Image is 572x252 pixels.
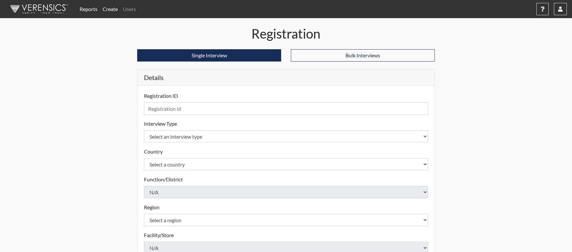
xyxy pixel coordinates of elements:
[144,203,159,211] label: Region
[137,26,435,41] h1: Registration
[144,148,163,155] label: Country
[137,70,434,86] h5: Details
[137,49,281,62] button: Single Interview
[77,3,100,16] a: Reports
[144,231,174,239] label: Facility/Store
[291,49,435,62] button: Bulk Interviews
[144,176,183,183] label: Function/District
[144,120,177,128] label: Interview Type
[120,3,138,16] a: Users
[144,102,428,115] input: Insert a Registration ID, which needs to be a unique alphanumeric value for each interviewee
[100,3,120,16] a: Create
[144,92,178,100] label: Registration ID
